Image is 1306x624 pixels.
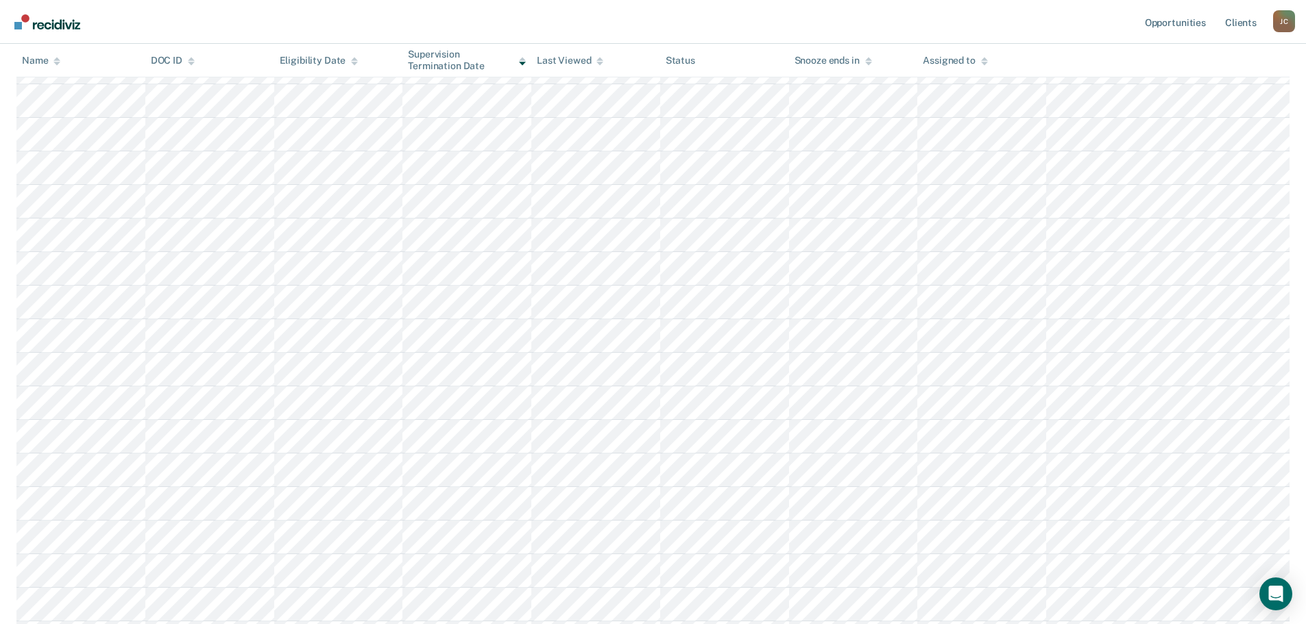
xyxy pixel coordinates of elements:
div: Last Viewed [537,55,603,66]
div: Snooze ends in [795,55,872,66]
div: J C [1273,10,1295,32]
div: Name [22,55,60,66]
div: Open Intercom Messenger [1259,577,1292,610]
button: Profile dropdown button [1273,10,1295,32]
div: Eligibility Date [280,55,359,66]
div: Supervision Termination Date [408,49,526,72]
div: Assigned to [923,55,987,66]
div: Status [666,55,695,66]
div: DOC ID [151,55,195,66]
img: Recidiviz [14,14,80,29]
